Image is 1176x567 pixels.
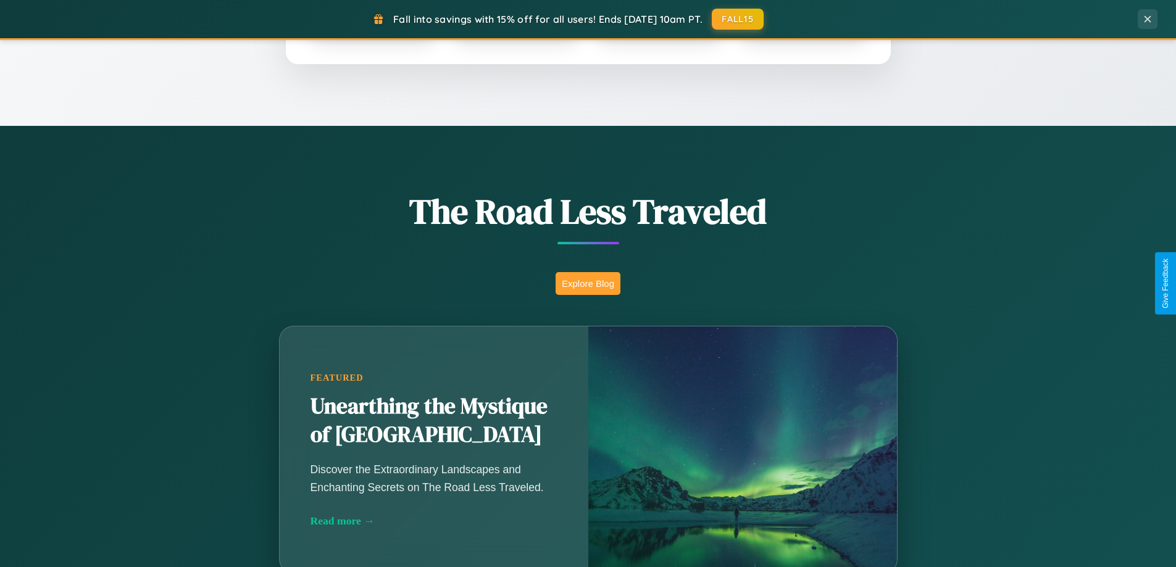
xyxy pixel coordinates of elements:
p: Discover the Extraordinary Landscapes and Enchanting Secrets on The Road Less Traveled. [311,461,557,495]
div: Give Feedback [1161,259,1170,308]
h2: Unearthing the Mystique of [GEOGRAPHIC_DATA] [311,392,557,449]
h1: The Road Less Traveled [218,188,959,235]
div: Read more → [311,515,557,528]
button: Explore Blog [556,272,620,295]
span: Fall into savings with 15% off for all users! Ends [DATE] 10am PT. [393,13,703,25]
div: Featured [311,373,557,383]
button: FALL15 [712,9,764,30]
